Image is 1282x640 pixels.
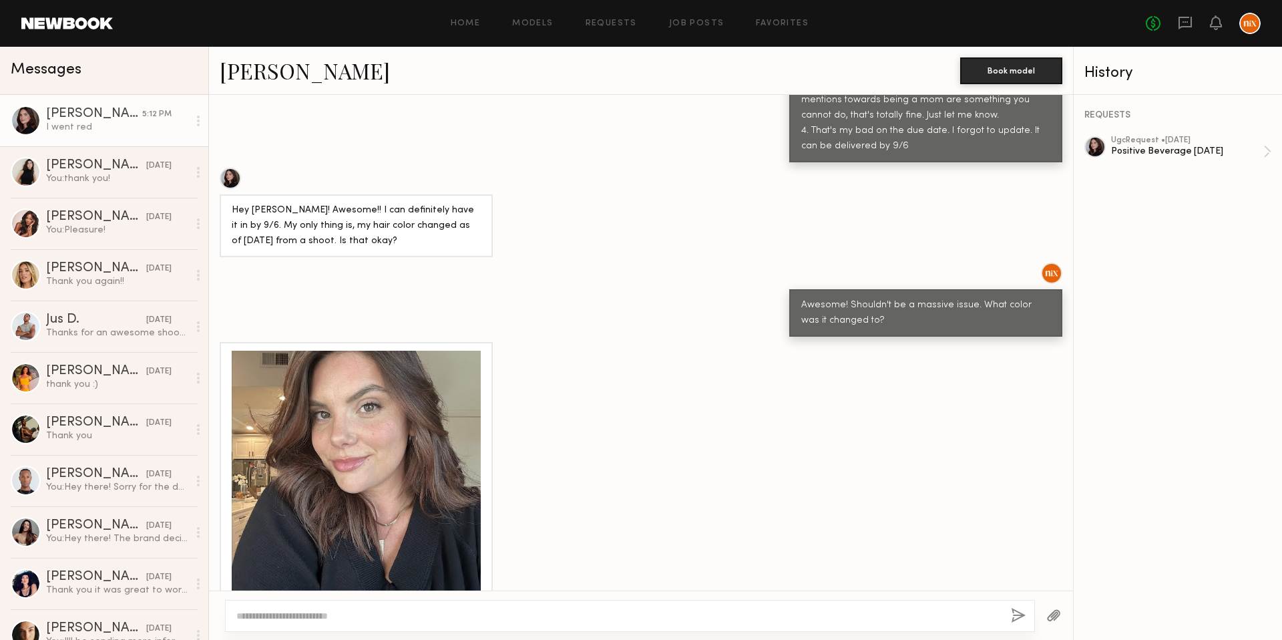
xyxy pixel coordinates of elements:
[146,623,172,635] div: [DATE]
[960,64,1062,75] a: Book model
[46,378,188,391] div: thank you :)
[46,327,188,339] div: Thanks for an awesome shoot! Cant wait to make it happen again!
[756,19,809,28] a: Favorites
[1111,145,1263,158] div: Positive Beverage [DATE]
[1084,111,1271,120] div: REQUESTS
[46,224,188,236] div: You: Pleasure!
[1084,65,1271,81] div: History
[232,203,481,249] div: Hey [PERSON_NAME]! Awesome!! I can definitely have it in by 9/6. My only thing is, my hair color ...
[46,532,188,545] div: You: Hey there! The brand decided to move forward with a different model, but we will keep you on...
[46,313,146,327] div: Jus D.
[146,571,172,584] div: [DATE]
[46,210,146,224] div: [PERSON_NAME]
[46,430,188,442] div: Thank you
[46,108,142,121] div: [PERSON_NAME]
[46,365,146,378] div: [PERSON_NAME]
[46,584,188,597] div: Thank you it was great to work with you guys
[46,481,188,494] div: You: Hey there! Sorry for the delay. The brand decided to move forward with a different model, bu...
[146,520,172,532] div: [DATE]
[512,19,553,28] a: Models
[146,263,172,275] div: [DATE]
[669,19,724,28] a: Job Posts
[146,417,172,430] div: [DATE]
[46,468,146,481] div: [PERSON_NAME]
[586,19,637,28] a: Requests
[46,275,188,288] div: Thank you again!!
[146,314,172,327] div: [DATE]
[146,160,172,172] div: [DATE]
[46,571,146,584] div: [PERSON_NAME]
[801,298,1050,329] div: Awesome! Shouldn't be a massive issue. What color was it changed to?
[46,416,146,430] div: [PERSON_NAME]
[46,159,146,172] div: [PERSON_NAME]
[451,19,481,28] a: Home
[46,121,188,134] div: I went red
[1111,136,1263,145] div: ugc Request • [DATE]
[146,211,172,224] div: [DATE]
[1111,136,1271,167] a: ugcRequest •[DATE]Positive Beverage [DATE]
[142,108,172,121] div: 5:12 PM
[46,519,146,532] div: [PERSON_NAME]
[46,262,146,275] div: [PERSON_NAME]
[46,172,188,185] div: You: thank you!
[146,365,172,378] div: [DATE]
[960,57,1062,84] button: Book model
[46,622,146,635] div: [PERSON_NAME]
[11,62,81,77] span: Messages
[220,56,390,85] a: [PERSON_NAME]
[146,468,172,481] div: [DATE]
